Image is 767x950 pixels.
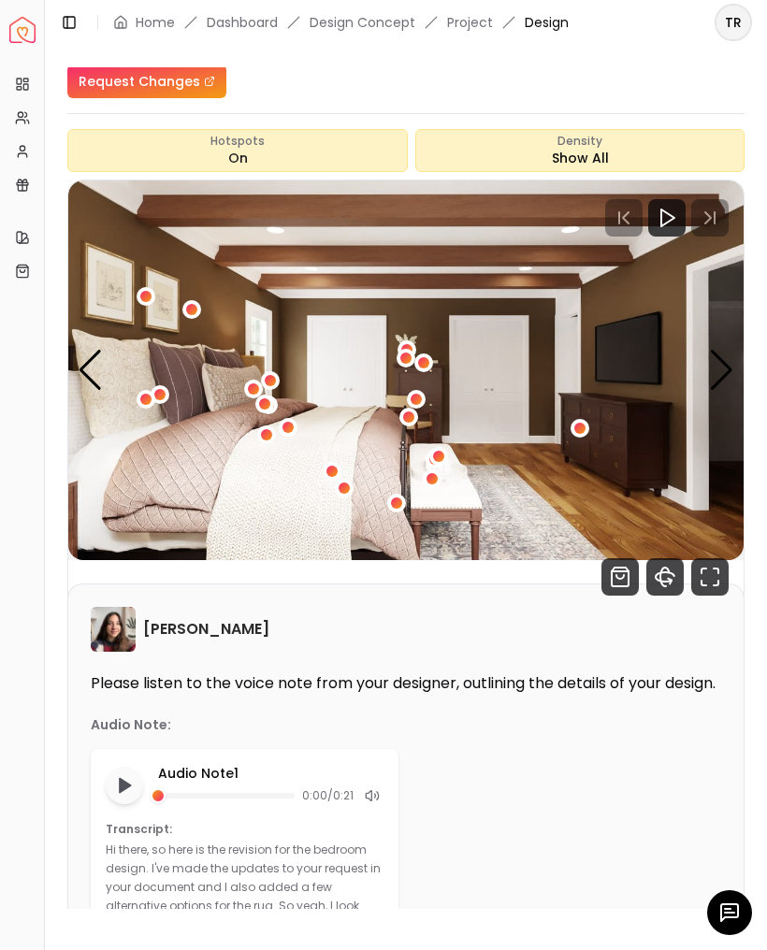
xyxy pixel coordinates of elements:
[136,13,175,32] a: Home
[557,134,602,149] span: Density
[447,13,493,32] a: Project
[646,558,684,596] svg: 360 View
[9,17,36,43] a: Spacejoy
[709,350,734,391] div: Next slide
[210,134,265,149] span: Hotspots
[415,129,745,172] div: Show All
[68,180,744,560] div: 4 / 6
[78,350,103,391] div: Previous slide
[207,13,278,32] a: Dashboard
[113,13,569,32] nav: breadcrumb
[9,17,36,43] img: Spacejoy Logo
[525,13,569,32] span: Design
[91,674,721,693] p: Please listen to the voice note from your designer, outlining the details of your design.
[158,764,383,783] p: Audio Note 1
[691,558,729,596] svg: Fullscreen
[310,13,415,32] li: Design Concept
[67,129,408,172] button: HotspotsOn
[361,784,383,807] div: Mute audio
[302,788,354,803] span: 0:00 / 0:21
[715,4,752,41] button: TR
[68,180,744,560] div: Carousel
[716,6,750,39] span: TR
[91,715,171,734] p: Audio Note:
[106,767,143,804] button: Play audio note
[656,207,678,229] svg: Play
[143,618,269,641] h6: [PERSON_NAME]
[68,180,744,560] img: Design Render 4
[67,65,226,98] a: Request Changes
[106,822,383,837] p: Transcript:
[601,558,639,596] svg: Shop Products from this design
[91,607,136,652] img: Maria Castillero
